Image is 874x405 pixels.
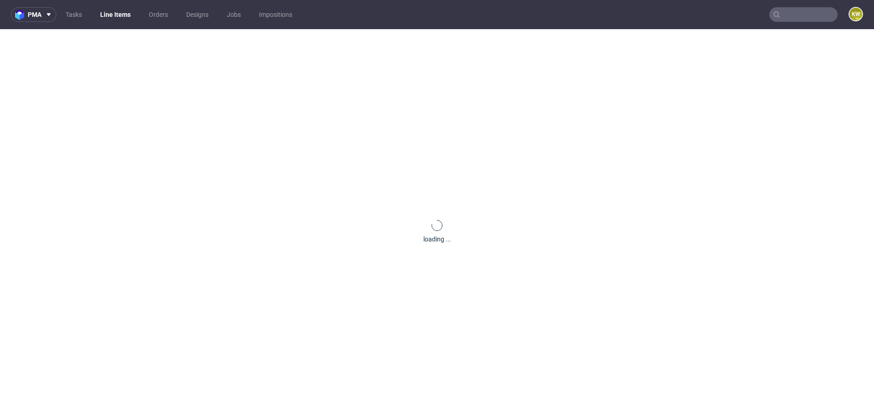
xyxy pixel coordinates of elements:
a: Tasks [60,7,87,22]
img: logo [15,10,28,20]
span: pma [28,11,41,18]
div: loading ... [423,235,451,244]
button: pma [11,7,56,22]
a: Designs [181,7,214,22]
a: Jobs [221,7,246,22]
a: Orders [143,7,173,22]
a: Impositions [254,7,298,22]
a: Line Items [95,7,136,22]
figcaption: KW [849,8,862,21]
